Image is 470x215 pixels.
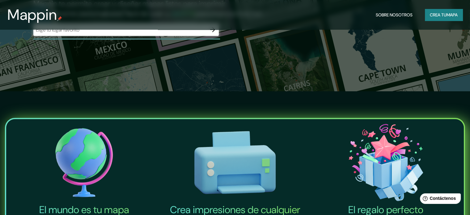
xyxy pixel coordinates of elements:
iframe: Lanzador de widgets de ayuda [415,191,463,208]
button: Sobre nosotros [373,9,415,21]
img: pin de mapeo [57,16,62,21]
img: El mundo es tu icono de mapa [10,122,158,204]
img: Crea impresiones de cualquier tamaño-icono [161,122,309,204]
button: Crea tumapa [425,9,463,21]
img: El icono del regalo perfecto [312,122,460,204]
font: Mappin [7,5,57,24]
input: Elige tu lugar favorito [33,26,206,33]
font: mapa [447,12,458,18]
font: Crea tu [430,12,447,18]
font: Sobre nosotros [376,12,413,18]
